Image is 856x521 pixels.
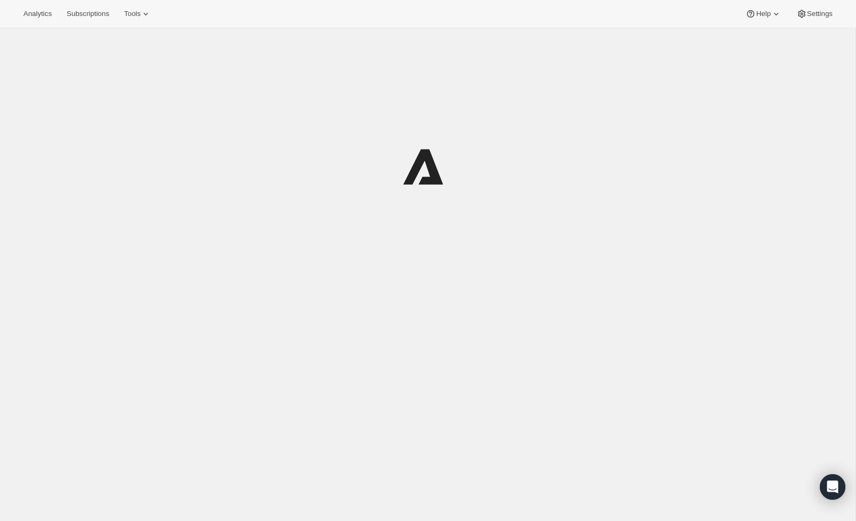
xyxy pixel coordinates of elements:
button: Help [739,6,787,21]
button: Settings [790,6,839,21]
span: Settings [807,10,833,18]
button: Subscriptions [60,6,115,21]
span: Help [756,10,770,18]
span: Analytics [23,10,52,18]
span: Subscriptions [67,10,109,18]
div: Open Intercom Messenger [820,474,845,500]
button: Tools [118,6,157,21]
button: Analytics [17,6,58,21]
span: Tools [124,10,140,18]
